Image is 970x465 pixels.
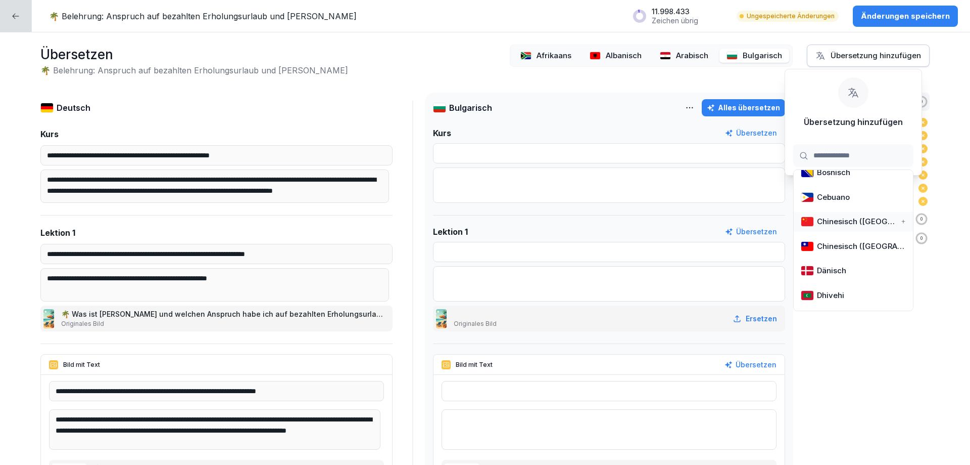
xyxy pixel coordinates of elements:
p: Lektion 1 [433,226,468,238]
img: tw.svg [801,241,814,251]
img: dk.svg [801,266,814,276]
p: 0 [920,235,923,241]
p: Lektion 1 [40,227,75,239]
p: Originales Bild [61,319,384,328]
img: za.svg [520,52,531,60]
img: ba.svg [801,167,814,178]
p: Bild mit Text [456,360,493,369]
button: Übersetzen [725,226,777,237]
p: Zeichen übrig [652,16,698,25]
div: Übersetzung hinzufügen [815,50,921,61]
p: Deutsch [57,102,90,114]
p: 11.998.433 [652,7,698,16]
div: Alles übersetzen [707,102,780,113]
p: 🌴 Was ist [PERSON_NAME] und welchen Anspruch habe ich auf bezahlten Erholungsurlaub? [61,309,384,319]
p: Dänisch [817,265,846,277]
p: Cebuano [817,192,850,203]
p: Bosnisch [817,167,850,179]
p: Bild mit Text [63,360,100,369]
img: mv.svg [801,290,814,301]
h1: Übersetzen [40,45,348,64]
p: Änderungen speichern [861,11,950,22]
p: 0 [920,216,923,222]
p: Kurs [433,127,451,139]
img: ph.svg [801,192,814,202]
p: Arabisch [676,50,708,62]
img: eg.svg [660,52,671,60]
p: Ersetzen [746,313,777,324]
p: Bulgarisch [743,50,782,62]
h2: 🌴 Belehrung: Anspruch auf bezahlten Erholungsurlaub und [PERSON_NAME] [40,64,348,76]
button: Alles übersetzen [702,99,785,116]
p: Albanisch [606,50,642,62]
img: ri0gluasp4rnyvqi2u6flkoh.png [43,309,54,328]
img: de.svg [40,103,54,113]
p: Chinesisch ([GEOGRAPHIC_DATA]) [817,241,906,252]
button: Übersetzen [724,359,777,370]
p: Übersetzung hinzufügen [804,116,903,128]
img: ri0gluasp4rnyvqi2u6flkoh.png [436,309,447,328]
img: bg.svg [726,52,738,60]
p: Chinesisch ([GEOGRAPHIC_DATA]) [817,216,898,228]
button: 11.998.433Zeichen übrig [627,3,727,29]
button: Übersetzung hinzufügen [807,45,930,67]
p: Dhivehi [817,290,844,302]
p: Originales Bild [454,319,497,328]
img: al.svg [590,52,601,60]
button: Übersetzen [725,128,777,139]
p: Bulgarisch [449,102,492,114]
p: Kurs [40,128,59,140]
img: cn.svg [801,217,814,227]
p: Afrikaans [537,50,571,62]
p: Ungespeicherte Änderungen [747,12,835,21]
img: bg.svg [433,103,446,113]
p: 🌴 Belehrung: Anspruch auf bezahlten Erholungsurlaub und [PERSON_NAME] [49,10,357,22]
button: Änderungen speichern [853,6,958,27]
